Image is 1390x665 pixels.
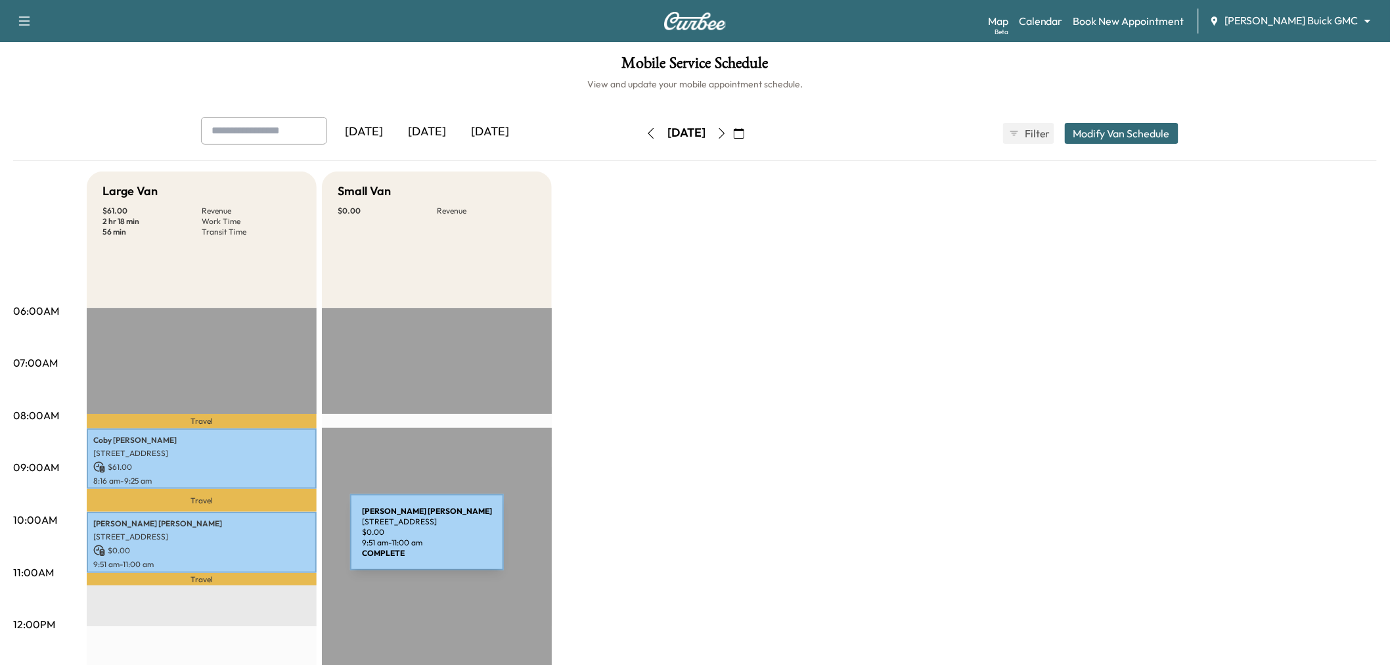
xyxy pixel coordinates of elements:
[13,407,59,423] p: 08:00AM
[1065,123,1178,144] button: Modify Van Schedule
[202,216,301,227] p: Work Time
[988,13,1008,29] a: MapBeta
[102,227,202,237] p: 56 min
[667,125,706,141] div: [DATE]
[663,12,727,30] img: Curbee Logo
[338,206,437,216] p: $ 0.00
[93,545,310,557] p: $ 0.00
[87,414,317,428] p: Travel
[93,448,310,459] p: [STREET_ADDRESS]
[13,564,54,580] p: 11:00AM
[437,206,536,216] p: Revenue
[13,303,59,319] p: 06:00AM
[459,117,522,147] div: [DATE]
[102,182,158,200] h5: Large Van
[202,206,301,216] p: Revenue
[395,117,459,147] div: [DATE]
[13,78,1377,91] h6: View and update your mobile appointment schedule.
[202,227,301,237] p: Transit Time
[1025,126,1048,141] span: Filter
[93,461,310,473] p: $ 61.00
[102,206,202,216] p: $ 61.00
[1225,13,1358,28] span: [PERSON_NAME] Buick GMC
[93,476,310,486] p: 8:16 am - 9:25 am
[13,459,59,475] p: 09:00AM
[13,616,55,632] p: 12:00PM
[1003,123,1054,144] button: Filter
[102,216,202,227] p: 2 hr 18 min
[332,117,395,147] div: [DATE]
[13,512,57,528] p: 10:00AM
[13,355,58,371] p: 07:00AM
[93,559,310,570] p: 9:51 am - 11:00 am
[1019,13,1063,29] a: Calendar
[13,55,1377,78] h1: Mobile Service Schedule
[93,532,310,542] p: [STREET_ADDRESS]
[93,435,310,446] p: Coby [PERSON_NAME]
[338,182,391,200] h5: Small Van
[87,489,317,512] p: Travel
[1073,13,1184,29] a: Book New Appointment
[93,518,310,529] p: [PERSON_NAME] [PERSON_NAME]
[995,27,1008,37] div: Beta
[87,573,317,585] p: Travel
